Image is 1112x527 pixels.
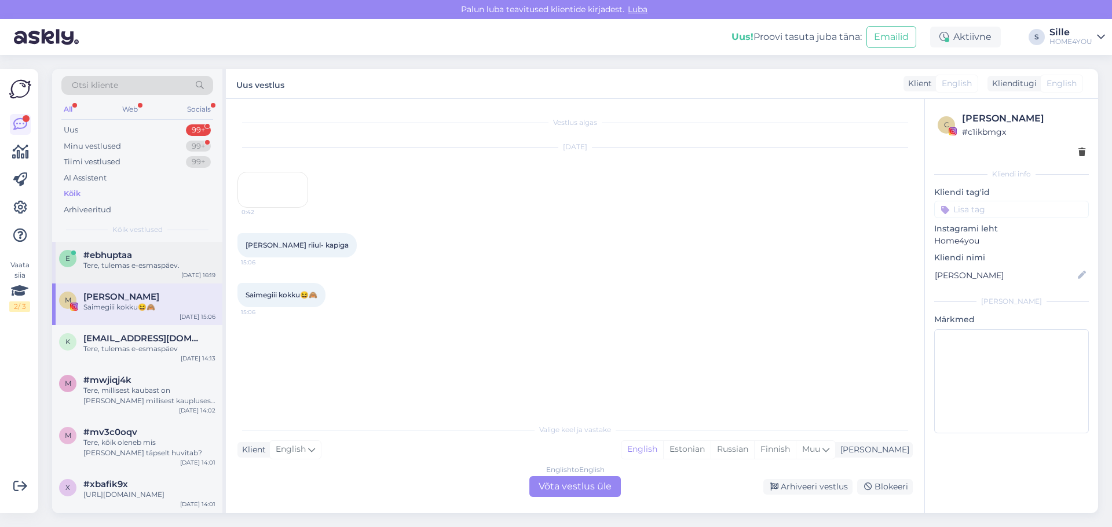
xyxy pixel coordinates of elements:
[179,406,215,415] div: [DATE] 14:02
[663,441,711,458] div: Estonian
[866,26,916,48] button: Emailid
[120,102,140,117] div: Web
[83,385,215,406] div: Tere, millisest kaubast on [PERSON_NAME] millisest kauplusest on tellimus tehtud?
[246,290,317,299] span: Saimegiii kokku😆🙈
[763,479,853,495] div: Arhiveeri vestlus
[65,431,71,440] span: m
[64,204,111,216] div: Arhiveeritud
[180,458,215,467] div: [DATE] 14:01
[72,79,118,91] span: Otsi kliente
[624,4,651,14] span: Luba
[186,124,211,136] div: 99+
[1047,78,1077,90] span: English
[83,333,204,344] span: kitty1403@mail.ru
[1049,28,1092,37] div: Sille
[242,208,285,216] span: 0:42
[83,437,215,458] div: Tere, kõik oleneb mis [PERSON_NAME] täpselt huvitab?
[237,425,913,435] div: Valige keel ja vastake
[987,78,1037,90] div: Klienditugi
[731,31,753,42] b: Uus!
[112,224,163,235] span: Kõik vestlused
[934,314,1089,326] p: Märkmed
[802,444,820,454] span: Muu
[9,260,30,312] div: Vaata siia
[181,271,215,279] div: [DATE] 16:19
[83,479,128,489] span: #xbafik9x
[930,27,1001,47] div: Aktiivne
[83,260,215,271] div: Tere, tulemas e-esmaspäev.
[934,235,1089,247] p: Home4you
[857,479,913,495] div: Blokeeri
[64,124,78,136] div: Uus
[934,296,1089,307] div: [PERSON_NAME]
[64,172,107,184] div: AI Assistent
[83,489,215,500] div: [URL][DOMAIN_NAME]
[529,476,621,497] div: Võta vestlus üle
[1049,37,1092,46] div: HOME4YOU
[83,302,215,312] div: Saimegiii kokku😆🙈
[711,441,754,458] div: Russian
[181,354,215,363] div: [DATE] 14:13
[934,186,1089,198] p: Kliendi tag'id
[65,254,70,263] span: e
[942,78,972,90] span: English
[83,344,215,354] div: Tere, tulemas e-esmaspäev
[237,444,266,456] div: Klient
[61,102,75,117] div: All
[236,76,284,91] label: Uus vestlus
[962,112,1085,126] div: [PERSON_NAME]
[934,201,1089,218] input: Lisa tag
[904,78,932,90] div: Klient
[83,292,159,302] span: Mari Klst
[83,427,137,437] span: #mv3c0oqv
[237,117,913,128] div: Vestlus algas
[934,252,1089,264] p: Kliendi nimi
[64,188,81,200] div: Kõik
[237,142,913,152] div: [DATE]
[180,312,215,321] div: [DATE] 15:06
[186,141,211,152] div: 99+
[9,78,31,100] img: Askly Logo
[83,375,131,385] span: #mwjiqj4k
[276,443,306,456] span: English
[65,379,71,388] span: m
[934,169,1089,179] div: Kliendi info
[185,102,213,117] div: Socials
[241,308,284,316] span: 15:06
[836,444,909,456] div: [PERSON_NAME]
[186,156,211,168] div: 99+
[241,258,284,267] span: 15:06
[934,223,1089,235] p: Instagrami leht
[65,483,70,492] span: x
[731,30,862,44] div: Proovi tasuta juba täna:
[64,141,121,152] div: Minu vestlused
[65,337,71,346] span: k
[621,441,663,458] div: English
[246,241,349,249] span: [PERSON_NAME] riiul- kapiga
[180,500,215,508] div: [DATE] 14:01
[754,441,796,458] div: Finnish
[65,296,71,304] span: M
[935,269,1076,282] input: Lisa nimi
[64,156,120,168] div: Tiimi vestlused
[1029,29,1045,45] div: S
[9,301,30,312] div: 2 / 3
[962,126,1085,138] div: # c1ikbmgx
[83,250,132,260] span: #ebhuptaa
[546,465,605,475] div: English to English
[1049,28,1105,46] a: SilleHOME4YOU
[944,120,949,129] span: c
